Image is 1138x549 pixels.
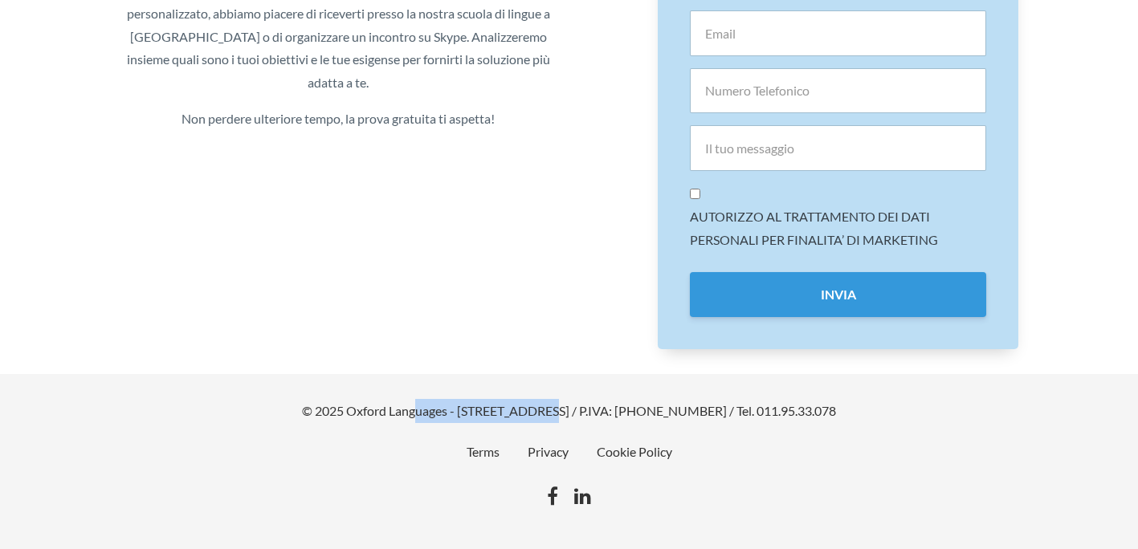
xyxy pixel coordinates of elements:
[690,10,986,55] input: Email
[120,108,557,131] p: Non perdere ulteriore tempo, la prova gratuita ti aspetta!
[528,436,569,468] a: Privacy
[690,125,986,170] input: Il tuo messaggio
[690,272,986,317] button: INVIA
[120,399,1019,423] span: © 2025 Oxford Languages - [STREET_ADDRESS] / P.IVA: [PHONE_NUMBER] / Tel. 011.95.33.078
[597,436,672,468] a: Cookie Policy
[467,436,500,468] a: Terms
[690,189,700,199] input: AUTORIZZO AL TRATTAMENTO DEI DATI PERSONALI PER FINALITA’ DI MARKETING
[690,68,986,113] input: Numero Telefonico
[690,205,986,252] span: AUTORIZZO AL TRATTAMENTO DEI DATI PERSONALI PER FINALITA’ DI MARKETING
